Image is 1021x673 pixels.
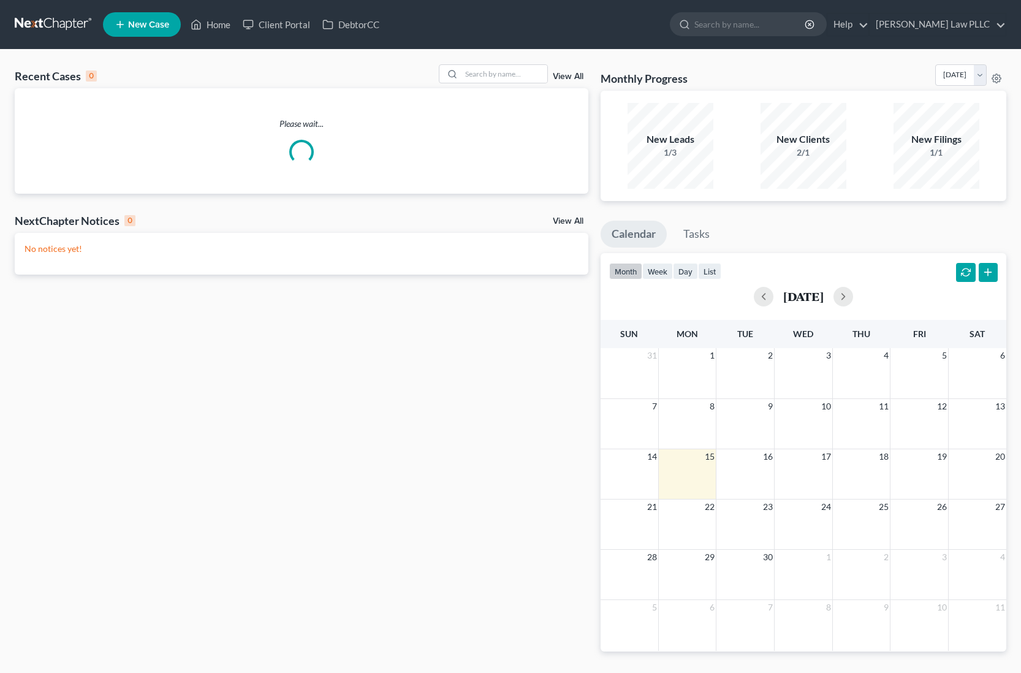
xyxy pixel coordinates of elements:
span: 11 [994,600,1006,615]
span: 14 [646,449,658,464]
span: Tue [737,329,753,339]
span: 5 [941,348,948,363]
span: 7 [651,399,658,414]
span: Sun [620,329,638,339]
a: Help [827,13,868,36]
span: 26 [936,500,948,514]
span: 23 [762,500,774,514]
span: 6 [999,348,1006,363]
span: 9 [767,399,774,414]
span: 9 [882,600,890,615]
a: Calendar [601,221,667,248]
span: 22 [704,500,716,514]
span: Wed [793,329,813,339]
div: New Leads [628,132,713,146]
input: Search by name... [461,65,547,83]
div: NextChapter Notices [15,213,135,228]
span: 2 [767,348,774,363]
span: 17 [820,449,832,464]
span: 18 [878,449,890,464]
button: month [609,263,642,279]
button: day [673,263,698,279]
span: 4 [999,550,1006,565]
h3: Monthly Progress [601,71,688,86]
span: 6 [708,600,716,615]
input: Search by name... [694,13,807,36]
span: 10 [936,600,948,615]
span: 5 [651,600,658,615]
span: 8 [708,399,716,414]
a: [PERSON_NAME] Law PLLC [870,13,1006,36]
span: Fri [913,329,926,339]
span: 28 [646,550,658,565]
div: 0 [124,215,135,226]
span: 2 [882,550,890,565]
a: Tasks [672,221,721,248]
span: 27 [994,500,1006,514]
div: 2/1 [761,146,846,159]
a: DebtorCC [316,13,385,36]
a: View All [553,217,583,226]
span: Thu [852,329,870,339]
a: Home [184,13,237,36]
div: 1/1 [894,146,979,159]
div: Recent Cases [15,69,97,83]
p: No notices yet! [25,243,579,255]
span: 25 [878,500,890,514]
a: View All [553,72,583,81]
span: 7 [767,600,774,615]
span: 4 [882,348,890,363]
h2: [DATE] [783,290,824,303]
span: Mon [677,329,698,339]
a: Client Portal [237,13,316,36]
span: 1 [708,348,716,363]
button: week [642,263,673,279]
span: 30 [762,550,774,565]
span: Sat [970,329,985,339]
span: 20 [994,449,1006,464]
span: 8 [825,600,832,615]
span: 3 [941,550,948,565]
span: 21 [646,500,658,514]
div: 0 [86,70,97,82]
span: 31 [646,348,658,363]
div: 1/3 [628,146,713,159]
span: 15 [704,449,716,464]
span: New Case [128,20,169,29]
span: 29 [704,550,716,565]
span: 11 [878,399,890,414]
span: 1 [825,550,832,565]
span: 12 [936,399,948,414]
button: list [698,263,721,279]
span: 24 [820,500,832,514]
div: New Clients [761,132,846,146]
span: 10 [820,399,832,414]
span: 16 [762,449,774,464]
span: 13 [994,399,1006,414]
p: Please wait... [15,118,588,130]
span: 19 [936,449,948,464]
span: 3 [825,348,832,363]
div: New Filings [894,132,979,146]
